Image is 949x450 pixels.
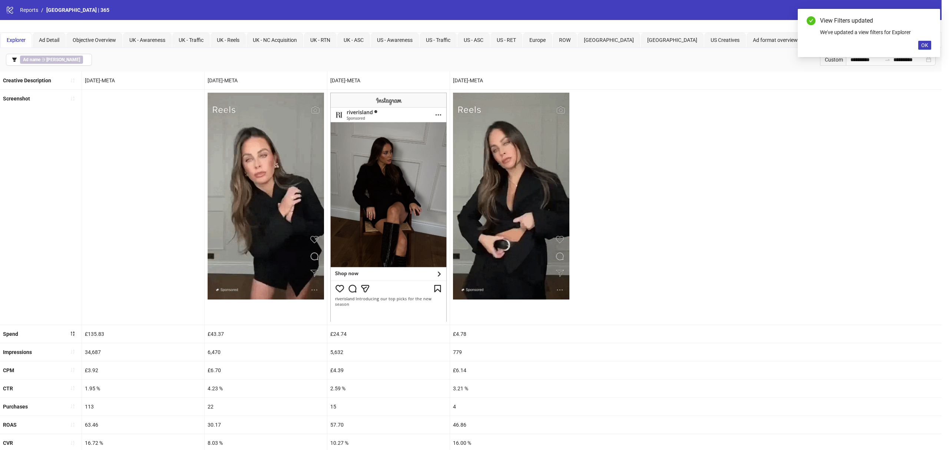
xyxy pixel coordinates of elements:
button: OK [918,41,931,50]
div: View Filters updated [820,16,931,25]
span: check-circle [807,16,816,25]
a: Close [923,16,931,24]
div: We've updated a view filters for Explorer [820,28,931,36]
span: OK [921,42,928,48]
